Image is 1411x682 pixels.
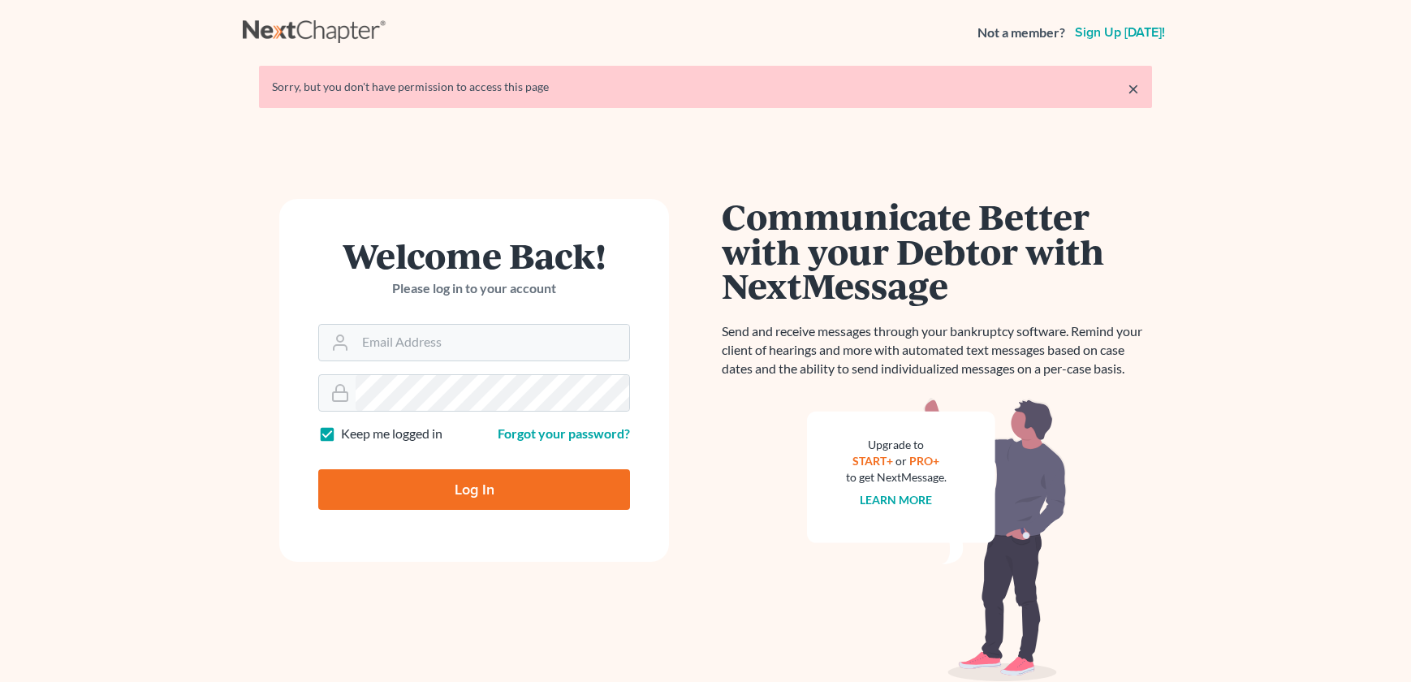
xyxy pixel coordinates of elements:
[853,454,894,468] a: START+
[896,454,908,468] span: or
[1072,26,1168,39] a: Sign up [DATE]!
[846,437,947,453] div: Upgrade to
[977,24,1065,42] strong: Not a member?
[861,493,933,507] a: Learn more
[318,279,630,298] p: Please log in to your account
[356,325,629,360] input: Email Address
[272,79,1139,95] div: Sorry, but you don't have permission to access this page
[1128,79,1139,98] a: ×
[318,469,630,510] input: Log In
[341,425,442,443] label: Keep me logged in
[722,322,1152,378] p: Send and receive messages through your bankruptcy software. Remind your client of hearings and mo...
[498,425,630,441] a: Forgot your password?
[807,398,1067,682] img: nextmessage_bg-59042aed3d76b12b5cd301f8e5b87938c9018125f34e5fa2b7a6b67550977c72.svg
[910,454,940,468] a: PRO+
[318,238,630,273] h1: Welcome Back!
[846,469,947,486] div: to get NextMessage.
[722,199,1152,303] h1: Communicate Better with your Debtor with NextMessage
